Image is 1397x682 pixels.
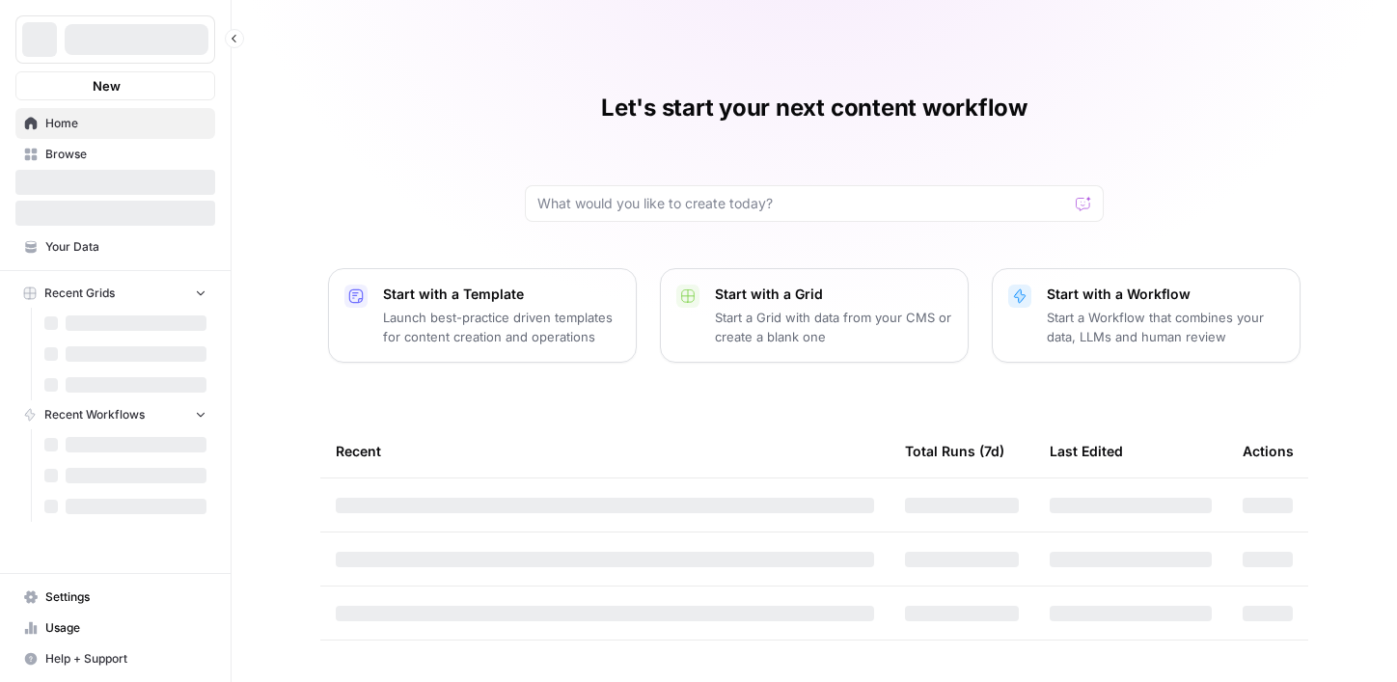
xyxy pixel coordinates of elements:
button: Start with a TemplateLaunch best-practice driven templates for content creation and operations [328,268,637,363]
a: Home [15,108,215,139]
a: Your Data [15,232,215,262]
a: Browse [15,139,215,170]
button: Help + Support [15,643,215,674]
span: Recent Workflows [44,406,145,423]
span: Help + Support [45,650,206,668]
button: Start with a WorkflowStart a Workflow that combines your data, LLMs and human review [992,268,1301,363]
p: Start with a Grid [715,285,952,304]
button: New [15,71,215,100]
div: Last Edited [1050,424,1123,477]
button: Recent Grids [15,279,215,308]
span: Your Data [45,238,206,256]
div: Recent [336,424,874,477]
span: Home [45,115,206,132]
a: Settings [15,582,215,613]
button: Start with a GridStart a Grid with data from your CMS or create a blank one [660,268,969,363]
div: Actions [1243,424,1294,477]
button: Recent Workflows [15,400,215,429]
p: Launch best-practice driven templates for content creation and operations [383,308,620,346]
input: What would you like to create today? [537,194,1068,213]
span: New [93,76,121,95]
p: Start with a Template [383,285,620,304]
h1: Let's start your next content workflow [601,93,1027,123]
p: Start a Workflow that combines your data, LLMs and human review [1047,308,1284,346]
p: Start a Grid with data from your CMS or create a blank one [715,308,952,346]
span: Recent Grids [44,285,115,302]
a: Usage [15,613,215,643]
span: Browse [45,146,206,163]
span: Settings [45,588,206,606]
p: Start with a Workflow [1047,285,1284,304]
div: Total Runs (7d) [905,424,1004,477]
span: Usage [45,619,206,637]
